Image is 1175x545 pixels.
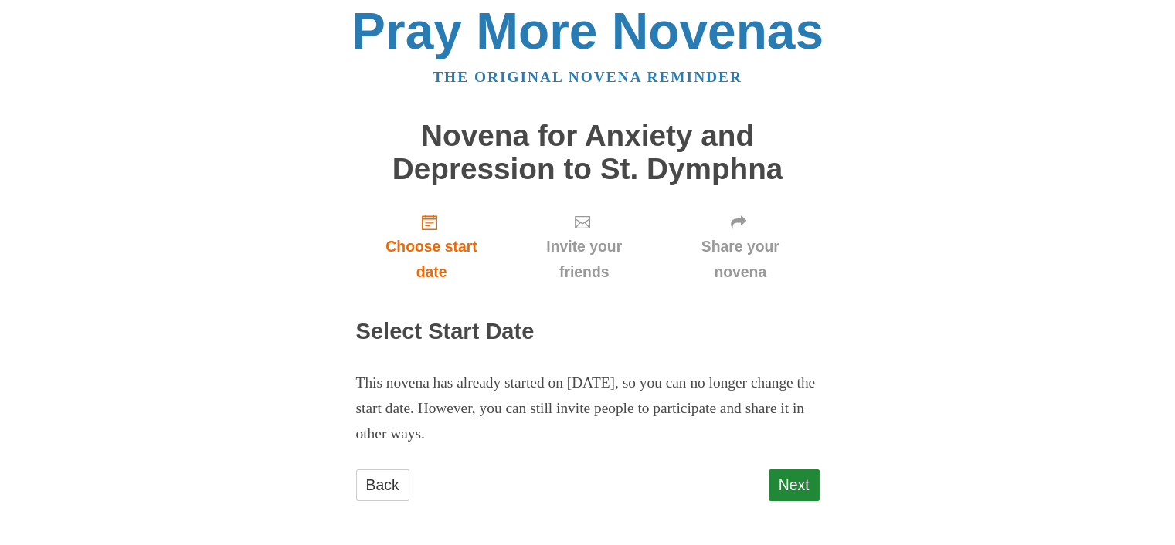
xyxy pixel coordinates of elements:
span: Choose start date [372,234,492,285]
span: Invite your friends [522,234,645,285]
h1: Novena for Anxiety and Depression to St. Dymphna [356,120,820,185]
a: Back [356,469,409,501]
h2: Select Start Date [356,320,820,344]
p: This novena has already started on [DATE], so you can no longer change the start date. However, y... [356,371,820,447]
a: Invite your friends [507,201,661,293]
a: Pray More Novenas [351,2,824,59]
a: The original novena reminder [433,69,742,85]
span: Share your novena [677,234,804,285]
a: Next [769,469,820,501]
a: Share your novena [661,201,820,293]
a: Choose start date [356,201,508,293]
